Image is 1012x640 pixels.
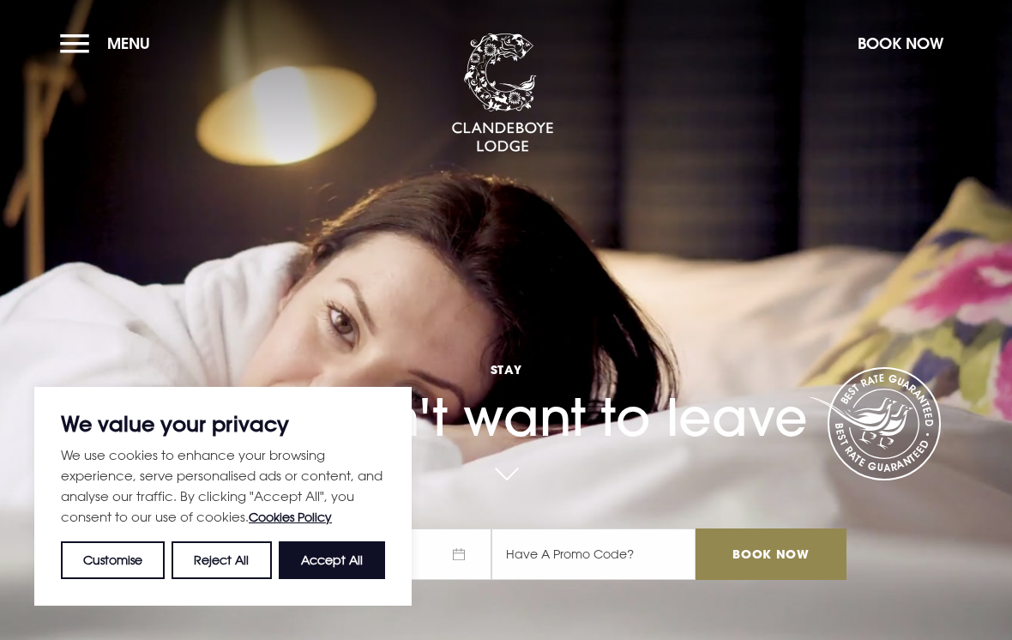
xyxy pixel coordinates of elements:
input: Have A Promo Code? [491,528,696,580]
img: Clandeboye Lodge [451,33,554,154]
span: Menu [107,33,150,53]
button: Book Now [849,25,952,62]
a: Cookies Policy [249,510,332,524]
div: We value your privacy [34,387,412,606]
p: We value your privacy [61,414,385,434]
button: Customise [61,541,165,579]
button: Menu [60,25,159,62]
span: Stay [166,361,846,377]
input: Book Now [696,528,846,580]
p: We use cookies to enhance your browsing experience, serve personalised ads or content, and analys... [61,444,385,528]
button: Reject All [172,541,271,579]
h1: You won't want to leave [166,320,846,448]
button: Accept All [279,541,385,579]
